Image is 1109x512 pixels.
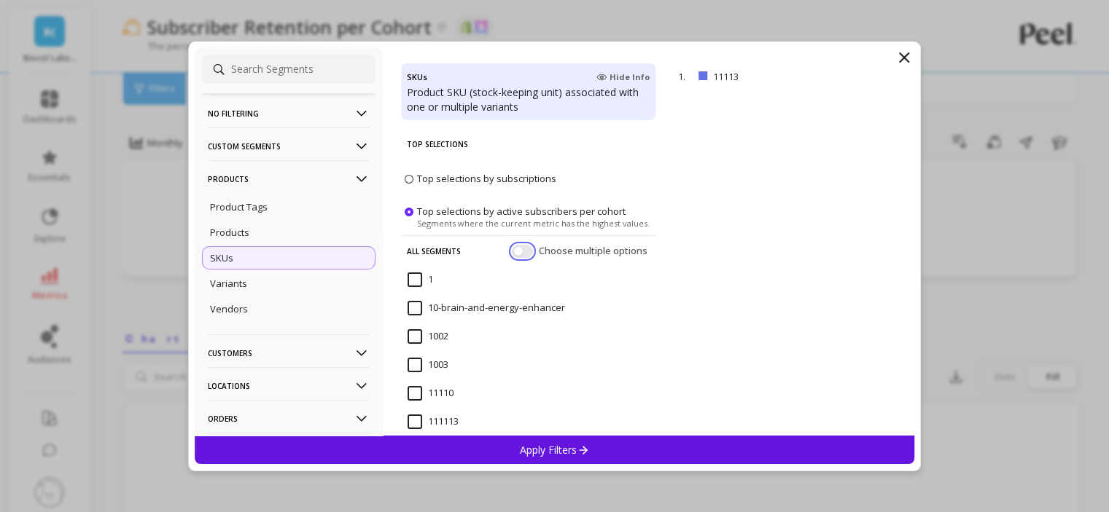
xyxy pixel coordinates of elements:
[408,329,448,344] span: 1002
[417,204,626,217] span: Top selections by active subscribers per cohort
[407,85,650,114] p: Product SKU (stock-keeping unit) associated with one or multiple variants
[208,334,370,371] p: Customers
[408,272,433,287] span: 1
[408,358,448,372] span: 1003
[596,71,650,83] span: Hide Info
[210,251,233,264] p: SKUs
[208,400,370,437] p: Orders
[407,129,650,159] p: Top Selections
[210,226,249,239] p: Products
[417,172,556,185] span: Top selections by subscriptions
[407,69,427,85] h4: SKUs
[208,95,370,132] p: No filtering
[678,70,693,83] p: 1.
[713,70,822,83] p: 11113
[210,302,248,315] p: Vendors
[208,433,370,470] p: Subscriptions
[417,217,650,228] span: Segments where the current metric has the highest values.
[408,301,565,315] span: 10-brain-and-energy-enhancer
[407,235,461,266] p: All Segments
[210,200,268,213] p: Product Tags
[208,127,370,165] p: Custom Segments
[408,386,454,401] span: 11110
[539,243,650,258] span: Choose multiple options
[202,55,375,84] input: Search Segments
[408,414,459,429] span: 111113
[210,277,247,290] p: Variants
[520,443,589,457] p: Apply Filters
[208,367,370,404] p: Locations
[208,160,370,197] p: Products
